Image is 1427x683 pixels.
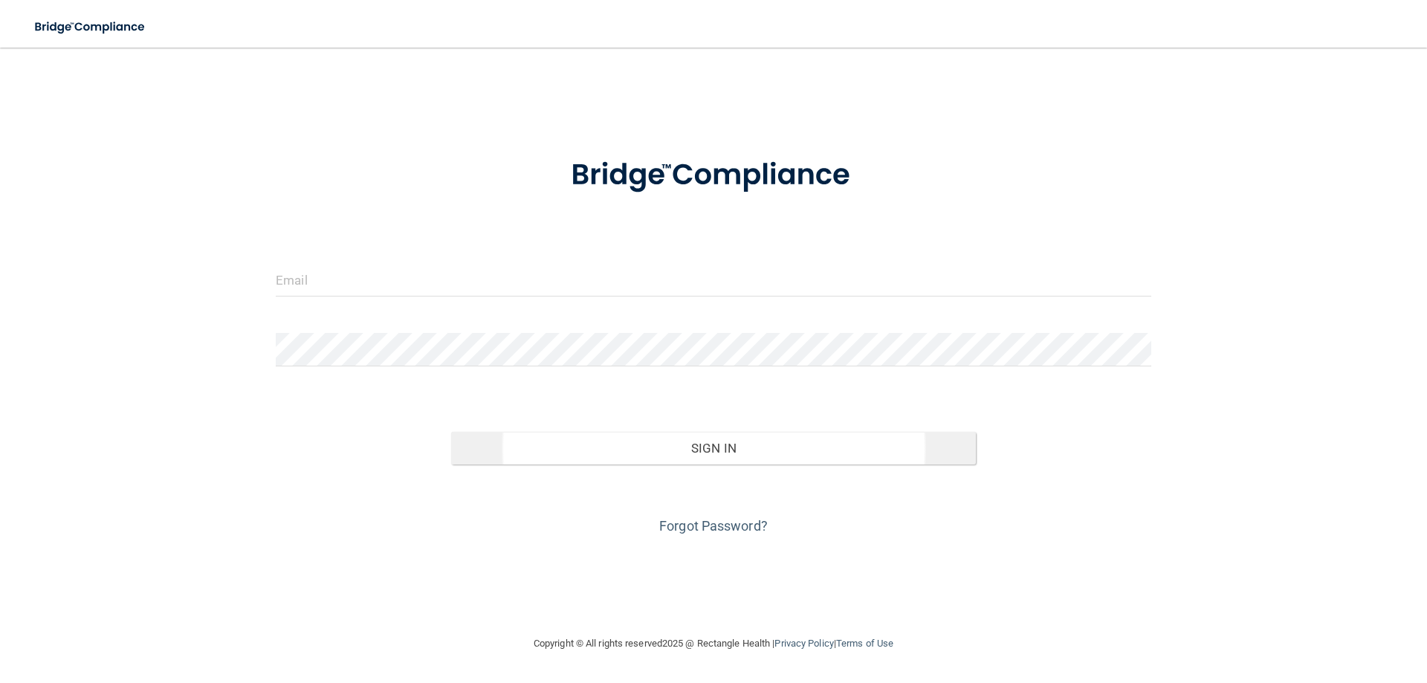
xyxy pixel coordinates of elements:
[774,638,833,649] a: Privacy Policy
[836,638,893,649] a: Terms of Use
[22,12,159,42] img: bridge_compliance_login_screen.278c3ca4.svg
[451,432,977,464] button: Sign In
[276,263,1151,297] input: Email
[659,518,768,534] a: Forgot Password?
[442,620,985,667] div: Copyright © All rights reserved 2025 @ Rectangle Health | |
[540,137,887,214] img: bridge_compliance_login_screen.278c3ca4.svg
